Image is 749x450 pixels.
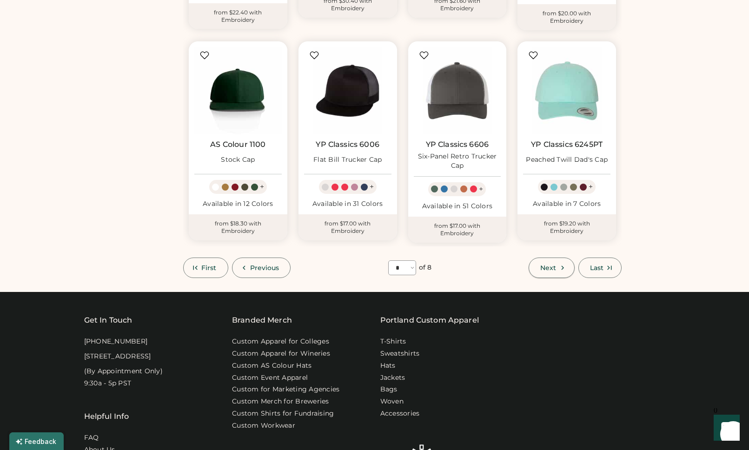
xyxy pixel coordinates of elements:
div: Get In Touch [84,315,133,326]
iframe: Front Chat [705,408,745,448]
div: [STREET_ADDRESS] [84,352,151,361]
a: Woven [380,397,404,406]
a: Accessories [380,409,420,418]
div: Stock Cap [221,155,255,165]
a: Custom Apparel for Wineries [232,349,330,358]
a: Jackets [380,373,405,383]
div: from $20.00 with Embroidery [517,4,616,30]
a: Custom Shirts for Fundraising [232,409,334,418]
div: from $22.40 with Embroidery [189,3,287,29]
div: + [479,184,483,194]
button: Next [529,258,574,278]
a: Bags [380,385,398,394]
img: YP Classics 6606 Six-Panel Retro Trucker Cap [414,47,501,134]
a: YP Classics 6006 [316,140,379,149]
a: Custom AS Colour Hats [232,361,312,371]
div: Branded Merch [232,315,292,326]
img: YP Classics 6006 Flat Bill Trucker Cap [304,47,391,134]
div: + [370,182,374,192]
a: YP Classics 6606 [426,140,489,149]
div: [PHONE_NUMBER] [84,337,148,346]
div: Flat Bill Trucker Cap [313,155,382,165]
button: Last [578,258,622,278]
a: Custom Apparel for Colleges [232,337,329,346]
div: 9:30a - 5p PST [84,379,132,388]
div: from $17.00 with Embroidery [408,217,507,243]
span: First [201,265,217,271]
a: Custom Workwear [232,421,295,430]
a: AS Colour 1100 [210,140,265,149]
div: Available in 12 Colors [194,199,282,209]
a: Custom for Marketing Agencies [232,385,339,394]
a: Custom Event Apparel [232,373,308,383]
div: Available in 51 Colors [414,202,501,211]
div: + [589,182,593,192]
span: Previous [250,265,279,271]
a: Sweatshirts [380,349,420,358]
div: from $17.00 with Embroidery [298,214,397,240]
div: (By Appointment Only) [84,367,163,376]
div: of 8 [419,263,431,272]
div: from $18.30 with Embroidery [189,214,287,240]
button: First [183,258,228,278]
a: Custom Merch for Breweries [232,397,329,406]
span: Next [540,265,556,271]
div: Six-Panel Retro Trucker Cap [414,152,501,171]
button: Previous [232,258,291,278]
div: from $19.20 with Embroidery [517,214,616,240]
img: AS Colour 1100 Stock Cap [194,47,282,134]
a: FAQ [84,433,99,443]
img: YP Classics 6245PT Peached Twill Dad's Cap [523,47,610,134]
a: T-Shirts [380,337,406,346]
div: Peached Twill Dad's Cap [526,155,608,165]
div: Available in 31 Colors [304,199,391,209]
div: + [260,182,264,192]
a: Portland Custom Apparel [380,315,479,326]
a: YP Classics 6245PT [531,140,603,149]
div: Available in 7 Colors [523,199,610,209]
span: Last [590,265,603,271]
a: Hats [380,361,396,371]
div: Helpful Info [84,411,129,422]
